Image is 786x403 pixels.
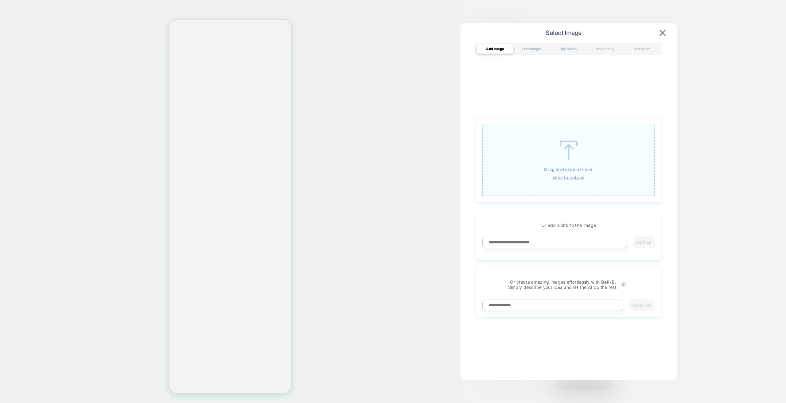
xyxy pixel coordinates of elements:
[601,279,615,285] strong: Dall-E
[555,141,582,161] img: dropzone
[482,223,655,228] p: Or add a link to the image
[508,279,618,290] p: Or create amazing images effortlessly with . Simply describe your idea and let the AI do the rest.
[544,167,593,172] p: Drag and drop a file or
[482,125,655,196] div: Drag and drop a file orclick to upload
[553,175,585,180] u: click to upload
